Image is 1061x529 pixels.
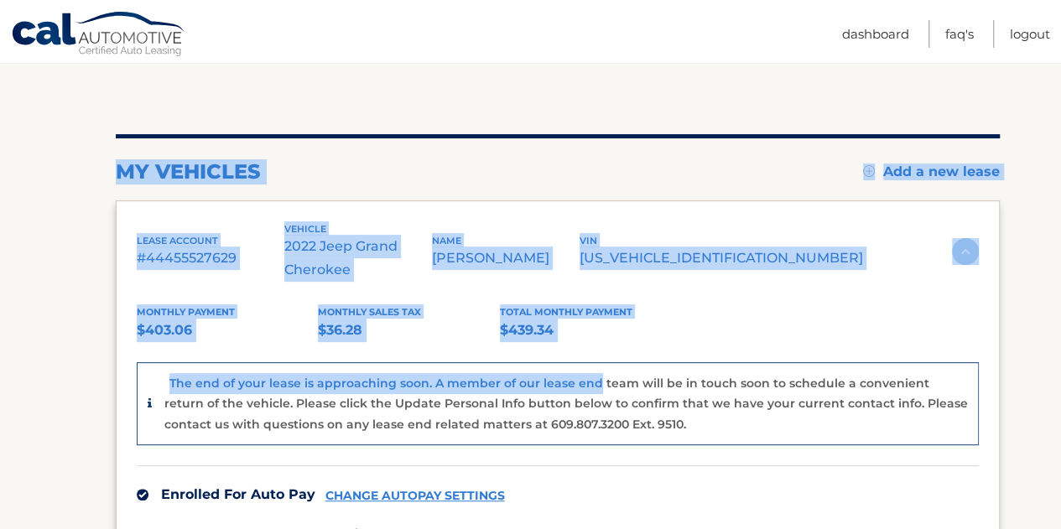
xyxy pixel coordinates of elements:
span: Monthly Payment [137,306,235,318]
a: Dashboard [842,20,909,48]
a: Logout [1010,20,1050,48]
p: $403.06 [137,319,319,342]
p: 2022 Jeep Grand Cherokee [284,235,432,282]
p: [PERSON_NAME] [432,246,580,270]
h2: my vehicles [116,159,261,184]
p: The end of your lease is approaching soon. A member of our lease end team will be in touch soon t... [164,376,968,432]
a: FAQ's [945,20,974,48]
p: #44455527629 [137,246,284,270]
a: Cal Automotive [11,11,187,60]
p: $439.34 [500,319,682,342]
a: CHANGE AUTOPAY SETTINGS [325,489,505,503]
img: add.svg [863,165,875,177]
span: Monthly sales Tax [318,306,421,318]
img: check.svg [137,489,148,500]
span: lease account [137,235,218,246]
span: vin [580,235,597,246]
a: Add a new lease [863,163,1000,180]
p: [US_VEHICLE_IDENTIFICATION_NUMBER] [580,246,863,270]
span: vehicle [284,223,326,235]
img: accordion-active.svg [952,238,979,265]
p: $36.28 [318,319,500,342]
span: Enrolled For Auto Pay [161,486,315,502]
span: Total Monthly Payment [500,306,632,318]
span: name [432,235,461,246]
